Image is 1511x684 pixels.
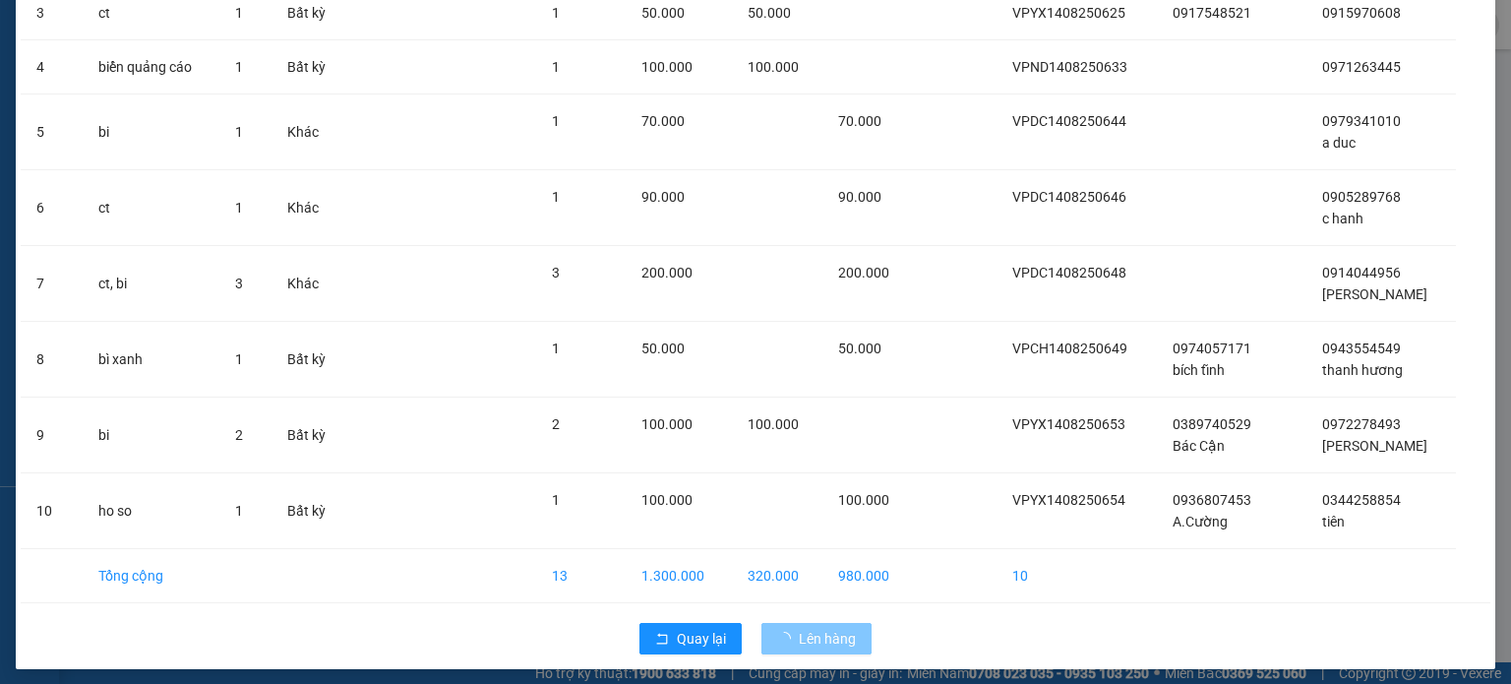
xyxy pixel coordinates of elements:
[21,322,83,398] td: 8
[83,246,219,322] td: ct, bi
[1322,135,1356,151] span: a duc
[552,189,560,205] span: 1
[799,628,856,650] span: Lên hàng
[21,170,83,246] td: 6
[626,549,732,603] td: 1.300.000
[1322,286,1427,302] span: [PERSON_NAME]
[235,124,243,140] span: 1
[552,416,560,432] span: 2
[21,398,83,473] td: 9
[641,341,685,356] span: 50.000
[639,623,742,654] button: rollbackQuay lại
[1322,211,1363,226] span: c hanh
[83,398,219,473] td: bi
[1012,5,1125,21] span: VPYX1408250625
[777,632,799,646] span: loading
[1322,59,1401,75] span: 0971263445
[272,398,348,473] td: Bất kỳ
[1012,341,1127,356] span: VPCH1408250649
[1173,362,1225,378] span: bích tĩnh
[1173,416,1251,432] span: 0389740529
[235,276,243,291] span: 3
[822,549,913,603] td: 980.000
[21,246,83,322] td: 7
[235,5,243,21] span: 1
[235,351,243,367] span: 1
[1012,113,1126,129] span: VPDC1408250644
[1012,59,1127,75] span: VPND1408250633
[21,40,83,94] td: 4
[1173,5,1251,21] span: 0917548521
[1322,5,1401,21] span: 0915970608
[1322,492,1401,508] span: 0344258854
[272,322,348,398] td: Bất kỳ
[641,492,693,508] span: 100.000
[21,94,83,170] td: 5
[677,628,726,650] span: Quay lại
[748,416,799,432] span: 100.000
[1012,265,1126,280] span: VPDC1408250648
[83,94,219,170] td: bi
[997,549,1157,603] td: 10
[732,549,822,603] td: 320.000
[838,113,881,129] span: 70.000
[1322,514,1345,529] span: tiên
[1012,416,1125,432] span: VPYX1408250653
[552,113,560,129] span: 1
[536,549,626,603] td: 13
[641,265,693,280] span: 200.000
[1322,416,1401,432] span: 0972278493
[641,416,693,432] span: 100.000
[641,113,685,129] span: 70.000
[1012,189,1126,205] span: VPDC1408250646
[838,341,881,356] span: 50.000
[748,5,791,21] span: 50.000
[83,473,219,549] td: ho so
[655,632,669,648] span: rollback
[83,40,219,94] td: biển quảng cáo
[235,503,243,519] span: 1
[748,59,799,75] span: 100.000
[552,265,560,280] span: 3
[1173,341,1251,356] span: 0974057171
[272,40,348,94] td: Bất kỳ
[1322,189,1401,205] span: 0905289768
[1173,492,1251,508] span: 0936807453
[1012,492,1125,508] span: VPYX1408250654
[838,189,881,205] span: 90.000
[272,473,348,549] td: Bất kỳ
[272,246,348,322] td: Khác
[1322,438,1427,454] span: [PERSON_NAME]
[641,59,693,75] span: 100.000
[83,322,219,398] td: bì xanh
[1173,514,1228,529] span: A.Cường
[552,492,560,508] span: 1
[552,341,560,356] span: 1
[235,427,243,443] span: 2
[641,5,685,21] span: 50.000
[1322,362,1403,378] span: thanh hương
[838,265,889,280] span: 200.000
[1322,341,1401,356] span: 0943554549
[838,492,889,508] span: 100.000
[1173,438,1225,454] span: Bác Cận
[83,170,219,246] td: ct
[21,473,83,549] td: 10
[552,5,560,21] span: 1
[83,549,219,603] td: Tổng cộng
[641,189,685,205] span: 90.000
[272,94,348,170] td: Khác
[272,170,348,246] td: Khác
[761,623,872,654] button: Lên hàng
[552,59,560,75] span: 1
[1322,113,1401,129] span: 0979341010
[235,59,243,75] span: 1
[1322,265,1401,280] span: 0914044956
[235,200,243,216] span: 1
